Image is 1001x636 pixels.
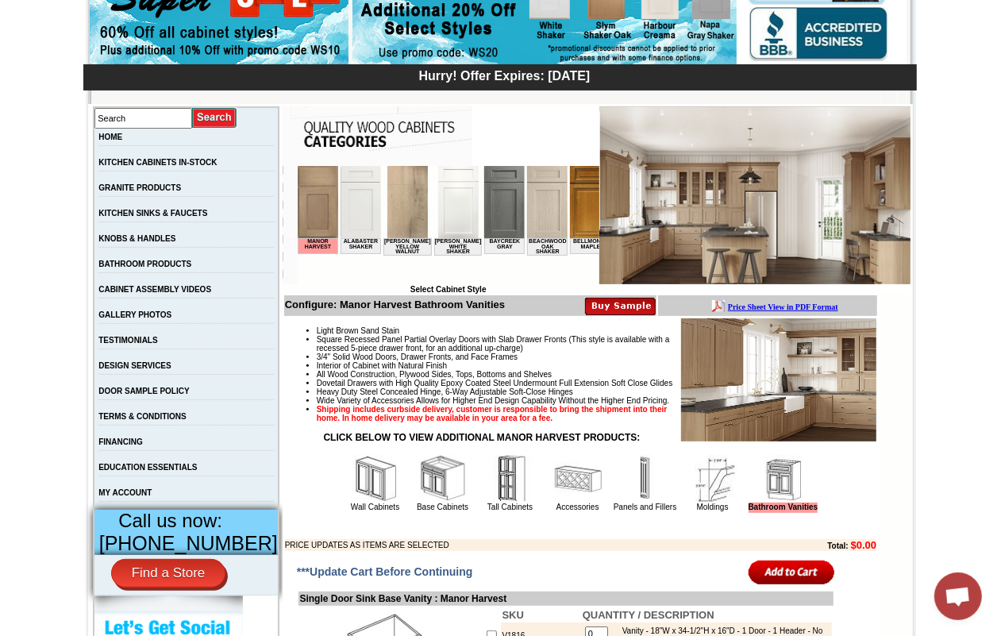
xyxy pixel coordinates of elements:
[91,67,917,83] div: Hurry! Offer Expires: [DATE]
[298,592,834,606] td: Single Door Sink Base Vanity : Manor Harvest
[689,455,737,503] img: Moldings
[118,510,222,531] span: Call us now:
[317,335,670,353] span: Square Recessed Panel Partial Overlay Doors with Slab Drawer Fronts (This style is available with...
[749,559,835,585] input: Add to Cart
[681,318,876,441] img: Product Image
[98,361,171,370] a: DESIGN SERVICES
[98,183,181,192] a: GRANITE PRODUCTS
[285,299,505,310] b: Configure: Manor Harvest Bathroom Vanities
[298,166,599,285] iframe: Browser incompatible
[614,503,676,511] a: Panels and Fillers
[297,565,473,578] span: ***Update Cart Before Continuing
[410,285,487,294] b: Select Cabinet Style
[98,412,187,421] a: TERMS & CONDITIONS
[98,209,207,218] a: KITCHEN SINKS & FAUCETS
[554,455,602,503] img: Accessories
[487,455,534,503] img: Tall Cabinets
[317,405,668,422] strong: Shipping includes curbside delivery, customer is responsible to bring the shipment into their hom...
[98,133,122,141] a: HOME
[419,455,467,503] img: Base Cabinets
[99,532,278,554] span: [PHONE_NUMBER]
[599,106,911,284] img: Manor Harvest
[324,432,641,443] strong: CLICK BELOW TO VIEW ADDITIONAL MANOR HARVEST PRODUCTS:
[98,158,217,167] a: KITCHEN CABINETS IN-STOCK
[759,455,807,503] img: Bathroom Vanities
[934,572,982,620] div: Open chat
[749,503,818,513] a: Bathroom Vanities
[317,361,448,370] span: Interior of Cabinet with Natural Finish
[285,539,741,551] td: PRICE UPDATES AS ITEMS ARE SELECTED
[827,542,848,550] b: Total:
[98,488,152,497] a: MY ACCOUNT
[98,310,171,319] a: GALLERY PHOTOS
[98,387,189,395] a: DOOR SAMPLE POLICY
[98,463,197,472] a: EDUCATION ESSENTIALS
[18,2,129,16] a: Price Sheet View in PDF Format
[18,6,129,15] b: Price Sheet View in PDF Format
[556,503,599,511] a: Accessories
[192,107,237,129] input: Submit
[111,559,226,588] a: Find a Store
[317,379,673,387] span: Dovetail Drawers with High Quality Epoxy Coated Steel Undermount Full Extension Soft Close Glides
[487,503,533,511] a: Tall Cabinets
[851,539,877,551] b: $0.00
[502,609,524,621] b: SKU
[417,503,468,511] a: Base Cabinets
[98,260,191,268] a: BATHROOM PRODUCTS
[697,503,729,511] a: Moldings
[622,455,669,503] img: Panels and Fillers
[351,503,399,511] a: Wall Cabinets
[98,285,211,294] a: CABINET ASSEMBLY VIDEOS
[317,387,573,396] span: Heavy Duty Steel Concealed Hinge, 6-Way Adjustable Soft-Close Hinges
[317,370,552,379] span: All Wood Construction, Plywood Sides, Tops, Bottoms and Shelves
[317,396,669,405] span: Wide Variety of Accessories Allows for Higher End Design Capability Without the Higher End Pricing.
[98,437,143,446] a: FINANCING
[272,72,313,88] td: Bellmonte Maple
[98,234,175,243] a: KNOBS & HANDLES
[2,4,15,17] img: pdf.png
[317,326,400,335] span: Light Brown Sand Stain
[352,455,399,503] img: Wall Cabinets
[98,336,157,345] a: TESTIMONIALS
[317,353,518,361] span: 3/4" Solid Wood Doors, Drawer Fronts, and Face Frames
[583,609,714,621] b: QUANTITY / DESCRIPTION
